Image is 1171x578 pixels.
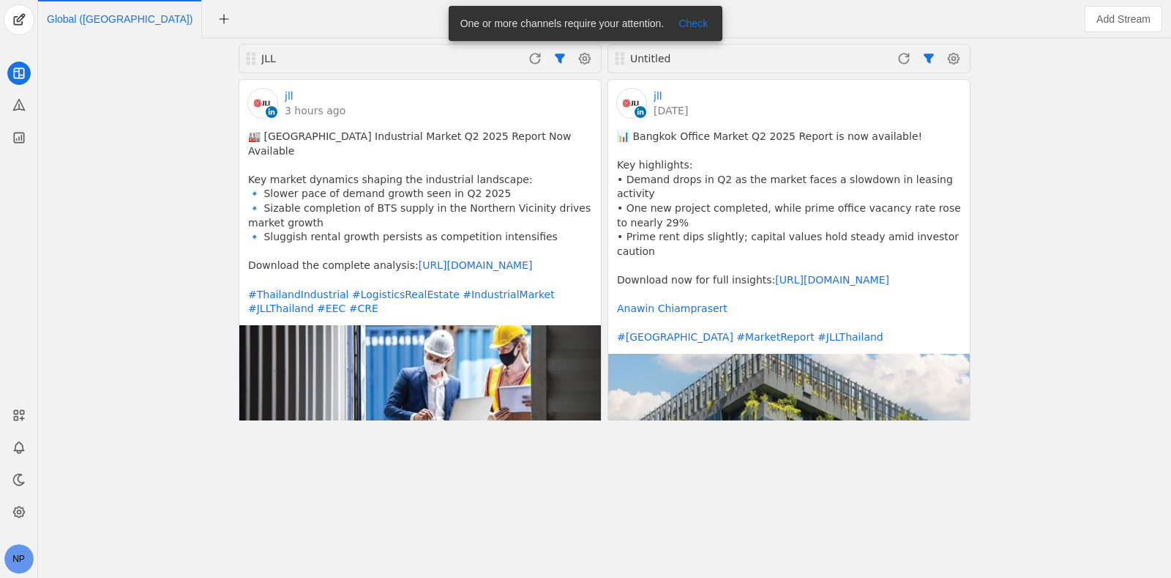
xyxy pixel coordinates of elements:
[775,274,889,286] a: [URL][DOMAIN_NAME]
[736,331,814,343] a: #MarketReport
[47,14,192,24] span: Click to edit name
[419,259,533,271] a: [URL][DOMAIN_NAME]
[317,303,345,314] a: #EEC
[654,103,688,118] a: [DATE]
[248,130,592,316] pre: 🏭 [GEOGRAPHIC_DATA] Industrial Market Q2 2025 Report Now Available Key market dynamics shaping th...
[285,103,345,118] a: 3 hours ago
[617,331,733,343] a: #[GEOGRAPHIC_DATA]
[463,289,555,300] a: #IndustrialMarket
[678,16,708,31] span: Check
[349,303,378,314] a: #CRE
[654,89,662,103] a: jll
[617,130,961,345] pre: 📊 Bangkok Office Market Q2 2025 Report is now available! Key highlights: • Demand drops in Q2 as ...
[352,289,460,300] a: #LogisticsRealEstate
[1085,6,1162,32] button: Add Stream
[248,303,314,314] a: #JLLThailand
[211,12,237,24] app-icon-button: New Tab
[260,51,435,66] div: JLL
[617,303,727,314] a: Anawin Chiamprasert
[261,51,435,66] div: JLL
[670,15,717,32] button: Check
[617,89,646,118] img: cache
[4,544,34,574] button: NP
[285,89,293,103] a: jll
[1096,12,1151,26] span: Add Stream
[248,89,277,118] img: cache
[248,289,349,300] a: #ThailandIndustrial
[818,331,883,343] a: #JLLThailand
[449,6,670,41] div: One or more channels require your attention.
[630,51,804,66] div: Untitled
